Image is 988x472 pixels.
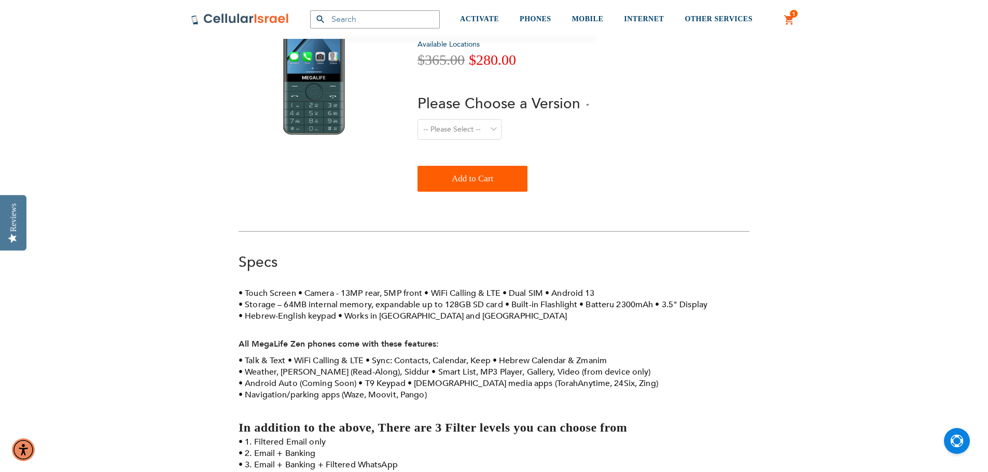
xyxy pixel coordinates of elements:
[338,310,567,322] li: Works in [GEOGRAPHIC_DATA] and [GEOGRAPHIC_DATA]
[9,203,18,232] div: Reviews
[12,438,35,461] div: Accessibility Menu
[418,166,527,192] button: Add to Cart
[418,94,580,113] span: Please Choose a Version
[288,355,364,366] li: WiFi Calling & LTE
[239,421,627,434] strong: In addition to the above, There are 3 Filter levels you can choose from
[505,299,578,310] li: Built-in Flashlight
[503,288,543,299] li: Dual SIM
[239,366,429,378] li: Weather, [PERSON_NAME] (Read-Along), Siddur
[239,448,749,459] li: 2. Email + Banking
[418,52,465,68] span: $365.00
[239,389,427,401] li: Navigation/parking apps (Waze, Moovit, Pango)
[452,168,493,189] span: Add to Cart
[366,355,491,366] li: Sync: Contacts, Calendar, Keep
[408,378,658,389] li: [DEMOGRAPHIC_DATA] media apps (TorahAnytime, 24Six, Zing)
[239,436,749,448] li: 1. Filtered Email only
[624,15,664,23] span: INTERNET
[545,288,594,299] li: Android 13
[424,288,500,299] li: WiFi Calling & LTE
[239,299,503,310] li: Storage – 64MB internal memory, expandable up to 128GB SD card
[655,299,707,310] li: 3.5" Display
[239,310,336,322] li: Hebrew-English keypad
[310,10,440,28] input: Search
[572,15,604,23] span: MOBILE
[493,355,607,366] li: Hebrew Calendar & Zmanim
[239,288,296,299] li: Touch Screen
[520,15,551,23] span: PHONES
[432,366,650,378] li: Smart List, MP3 Player, Gallery, Video (from device only)
[239,338,439,350] strong: All MegaLife Zen phones come with these features:
[460,15,499,23] span: ACTIVATE
[418,39,480,49] a: Available Locations
[239,252,277,272] a: Specs
[792,10,796,18] span: 1
[579,299,653,310] li: Batteru 2300mAh
[685,15,753,23] span: OTHER SERVICES
[298,288,423,299] li: Camera - 13MP rear, 5MP front
[469,52,516,68] span: $280.00
[784,14,795,26] a: 1
[239,378,356,389] li: Android Auto (Coming Soon)
[239,355,286,366] li: Talk & Text
[358,378,405,389] li: T9 Keypad
[191,13,289,25] img: Cellular Israel Logo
